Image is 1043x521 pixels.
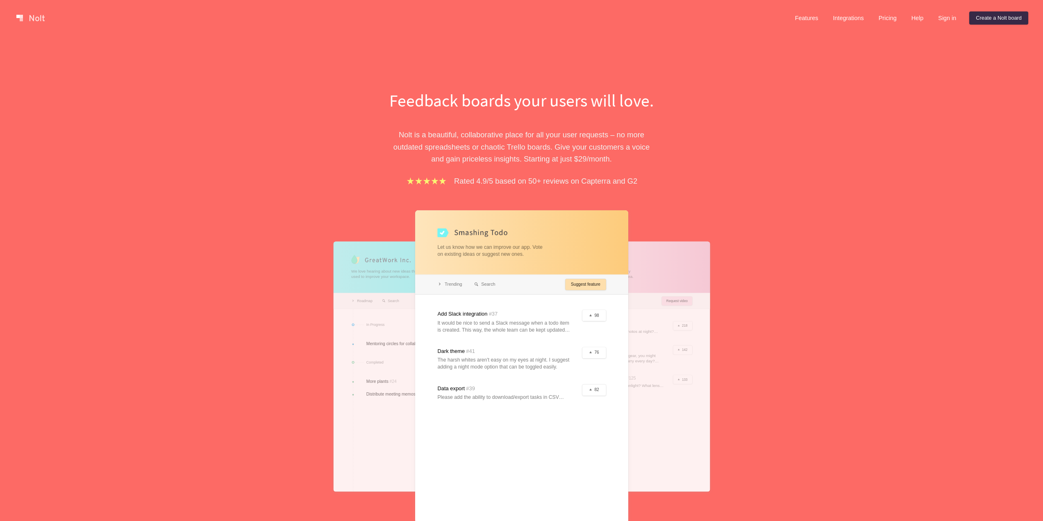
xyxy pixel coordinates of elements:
[969,11,1028,25] a: Create a Nolt board
[380,89,663,112] h1: Feedback boards your users will love.
[380,129,663,165] p: Nolt is a beautiful, collaborative place for all your user requests – no more outdated spreadshee...
[932,11,963,25] a: Sign in
[406,176,448,186] img: stars.b067e34983.png
[826,11,870,25] a: Integrations
[905,11,930,25] a: Help
[788,11,825,25] a: Features
[454,175,637,187] p: Rated 4.9/5 based on 50+ reviews on Capterra and G2
[872,11,903,25] a: Pricing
